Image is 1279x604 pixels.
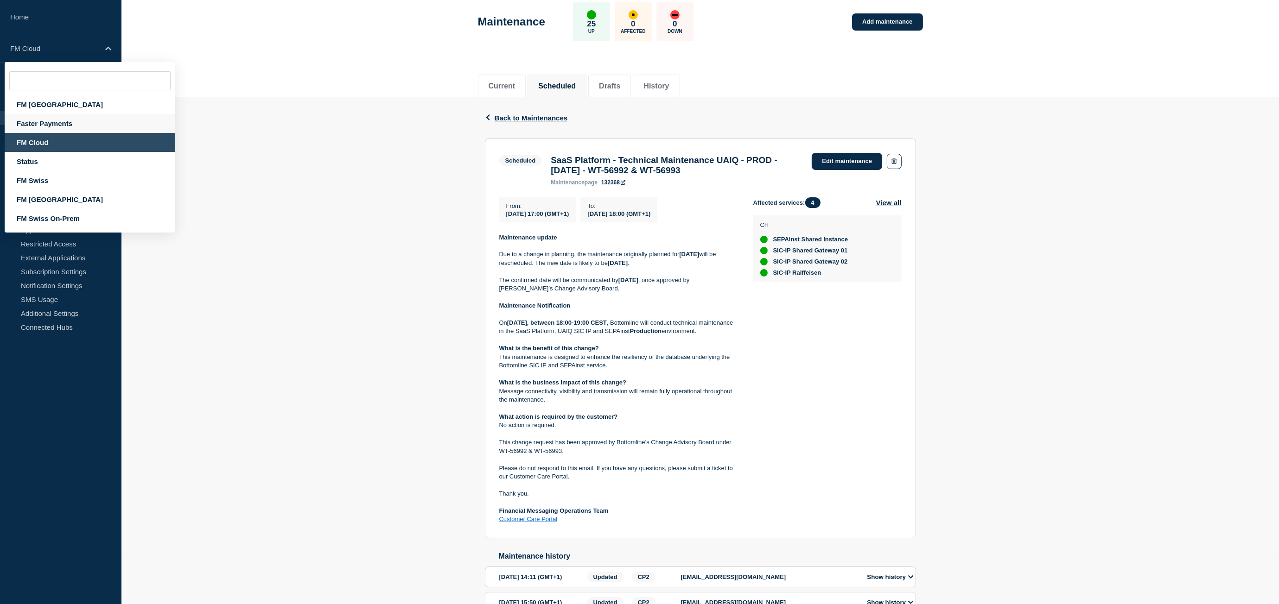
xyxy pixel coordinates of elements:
[499,413,618,420] strong: What action is required by the customer?
[618,277,638,283] strong: [DATE]
[805,197,821,208] span: 4
[499,516,558,522] a: Customer Care Portal
[499,250,738,267] p: Due to a change in planning, the maintenance originally planned for will be rescheduled. The new ...
[499,438,738,455] p: This change request has been approved by Bottomline’s Change Advisory Board under WT-56992 & WT-5...
[773,236,848,243] span: SEPAinst Shared Instance
[673,19,677,29] p: 0
[599,82,620,90] button: Drafts
[631,19,635,29] p: 0
[587,572,624,582] span: Updated
[485,114,568,122] button: Back to Maintenances
[865,573,916,581] button: Show history
[753,197,825,208] span: Affected services:
[608,259,628,266] strong: [DATE]
[507,319,607,326] strong: [DATE], between 18:00-19:00 CEST
[499,421,738,429] p: No action is required.
[681,573,857,580] p: [EMAIL_ADDRESS][DOMAIN_NAME]
[773,258,848,265] span: SIC-IP Shared Gateway 02
[632,572,655,582] span: CP2
[629,10,638,19] div: affected
[5,114,175,133] div: Faster Payments
[587,19,596,29] p: 25
[499,387,738,404] p: Message connectivity, visibility and transmission will remain fully operational throughout the ma...
[5,171,175,190] div: FM Swiss
[489,82,515,90] button: Current
[478,15,545,28] h1: Maintenance
[643,82,669,90] button: History
[621,29,645,34] p: Affected
[495,114,568,122] span: Back to Maintenances
[587,202,650,209] p: To :
[601,179,625,186] a: 132368
[773,269,821,277] span: SIC-IP Raiffeisen
[499,552,916,560] h2: Maintenance history
[538,82,576,90] button: Scheduled
[499,302,571,309] strong: Maintenance Notification
[499,464,738,481] p: Please do not respond to this email. If you have any questions, please submit a ticket to our Cus...
[499,490,738,498] p: Thank you.
[506,202,569,209] p: From :
[551,179,585,186] span: maintenance
[760,221,848,228] p: CH
[499,572,585,582] div: [DATE] 14:11 (GMT+1)
[5,209,175,228] div: FM Swiss On-Prem
[670,10,680,19] div: down
[499,319,738,336] p: On , Bottomline will conduct technical maintenance in the SaaS Platform, UAIQ SIC IP and SEPAinst...
[773,247,848,254] span: SIC-IP Shared Gateway 01
[760,247,768,254] div: up
[551,179,598,186] p: page
[499,234,557,241] strong: Maintenance update
[5,152,175,171] div: Status
[10,44,99,52] p: FM Cloud
[760,258,768,265] div: up
[5,95,175,114] div: FM [GEOGRAPHIC_DATA]
[630,327,662,334] strong: Production
[499,353,738,370] p: This maintenance is designed to enhance the resiliency of the database underlying the Bottomline ...
[5,133,175,152] div: FM Cloud
[876,197,902,208] button: View all
[760,269,768,277] div: up
[588,29,595,34] p: Up
[587,10,596,19] div: up
[679,251,699,258] strong: [DATE]
[668,29,682,34] p: Down
[499,507,609,514] strong: Financial Messaging Operations Team
[5,190,175,209] div: FM [GEOGRAPHIC_DATA]
[852,13,923,31] a: Add maintenance
[499,345,599,352] strong: What is the benefit of this change?
[499,276,738,293] p: The confirmed date will be communicated by , once approved by [PERSON_NAME]’s Change Advisory Board.
[499,155,542,166] span: Scheduled
[760,236,768,243] div: up
[812,153,882,170] a: Edit maintenance
[551,155,802,176] h3: SaaS Platform - Technical Maintenance UAIQ - PROD - [DATE] - WT-56992 & WT-56993
[587,210,650,217] span: [DATE] 18:00 (GMT+1)
[499,379,627,386] strong: What is the business impact of this change?
[506,210,569,217] span: [DATE] 17:00 (GMT+1)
